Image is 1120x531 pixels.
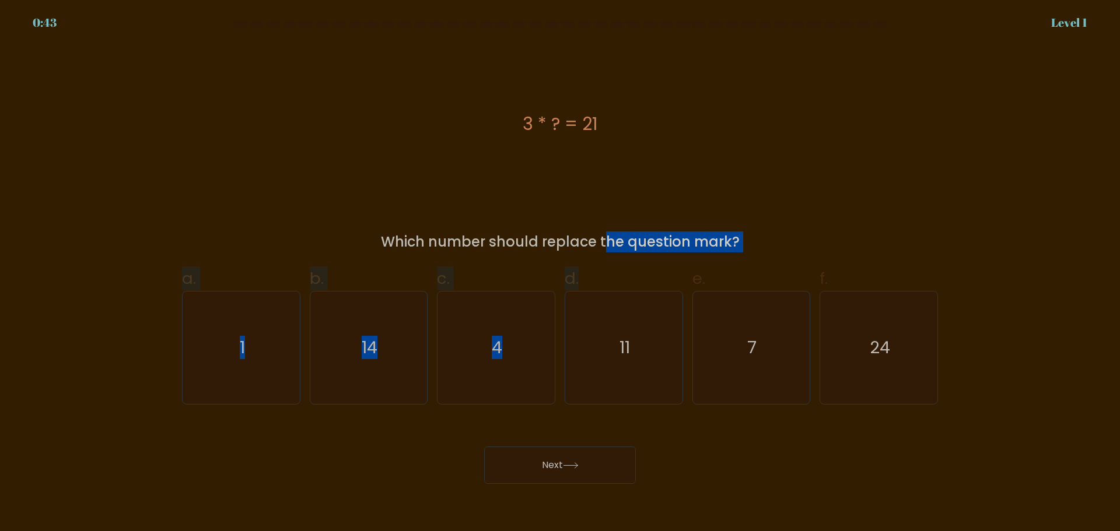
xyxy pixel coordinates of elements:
[189,231,931,252] div: Which number should replace the question mark?
[182,267,196,290] span: a.
[182,111,938,137] div: 3 * ? = 21
[492,336,503,359] text: 4
[362,336,377,359] text: 14
[437,267,450,290] span: c.
[619,336,630,359] text: 11
[1051,14,1087,31] div: Level 1
[484,446,636,484] button: Next
[820,267,828,290] span: f.
[310,267,324,290] span: b.
[870,336,890,359] text: 24
[33,14,57,31] div: 0:43
[240,336,245,359] text: 1
[692,267,705,290] span: e.
[748,336,757,359] text: 7
[565,267,579,290] span: d.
